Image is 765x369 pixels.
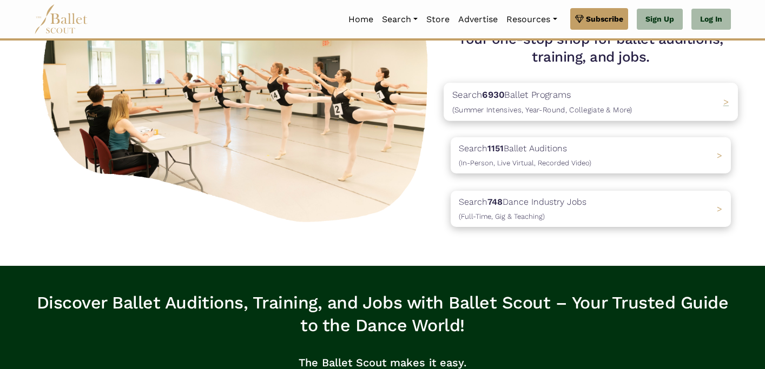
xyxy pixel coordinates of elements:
[378,8,422,31] a: Search
[487,143,504,153] b: 1151
[451,191,731,227] a: Search748Dance Industry Jobs(Full-Time, Gig & Teaching) >
[459,159,591,167] span: (In-Person, Live Virtual, Recorded Video)
[459,212,545,220] span: (Full-Time, Gig & Teaching)
[691,9,731,30] a: Log In
[637,9,683,30] a: Sign Up
[459,195,586,223] p: Search Dance Industry Jobs
[344,8,378,31] a: Home
[452,88,632,117] p: Search Ballet Programs
[717,204,722,214] span: >
[487,197,503,207] b: 748
[451,84,731,120] a: Search6930Ballet Programs(Summer Intensives, Year-Round, Collegiate & More)>
[570,8,628,30] a: Subscribe
[717,150,722,160] span: >
[723,97,729,108] span: >
[586,13,623,25] span: Subscribe
[502,8,561,31] a: Resources
[422,8,454,31] a: Store
[452,105,632,114] span: (Summer Intensives, Year-Round, Collegiate & More)
[459,142,591,169] p: Search Ballet Auditions
[34,292,731,337] h3: Discover Ballet Auditions, Training, and Jobs with Ballet Scout – Your Trusted Guide to the Dance...
[482,89,504,100] b: 6930
[454,8,502,31] a: Advertise
[575,13,584,25] img: gem.svg
[451,137,731,173] a: Search1151Ballet Auditions(In-Person, Live Virtual, Recorded Video) >
[451,30,731,67] h1: Your one-stop shop for ballet auditions, training, and jobs.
